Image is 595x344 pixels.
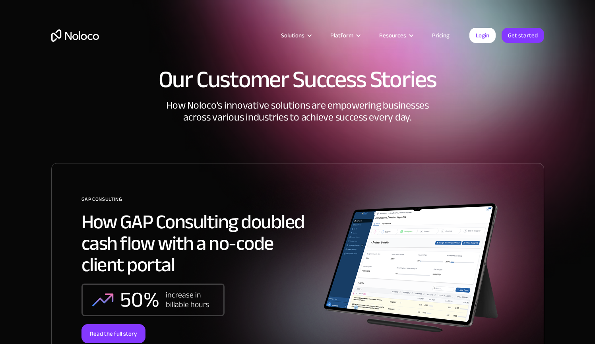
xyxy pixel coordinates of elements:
[166,290,213,309] div: increase in billable hours
[502,28,544,43] a: Get started
[369,30,422,41] div: Resources
[81,324,145,343] div: Read the full story
[469,28,496,43] a: Login
[120,288,159,312] div: 50%
[81,211,316,276] h2: How GAP Consulting doubled cash flow with a no-code client portal
[281,30,304,41] div: Solutions
[422,30,459,41] a: Pricing
[51,29,99,42] a: home
[379,30,406,41] div: Resources
[81,193,316,211] div: GAP Consulting
[330,30,353,41] div: Platform
[271,30,320,41] div: Solutions
[51,99,544,163] div: How Noloco’s innovative solutions are empowering businesses across various industries to achieve ...
[51,68,544,91] h1: Our Customer Success Stories
[320,30,369,41] div: Platform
